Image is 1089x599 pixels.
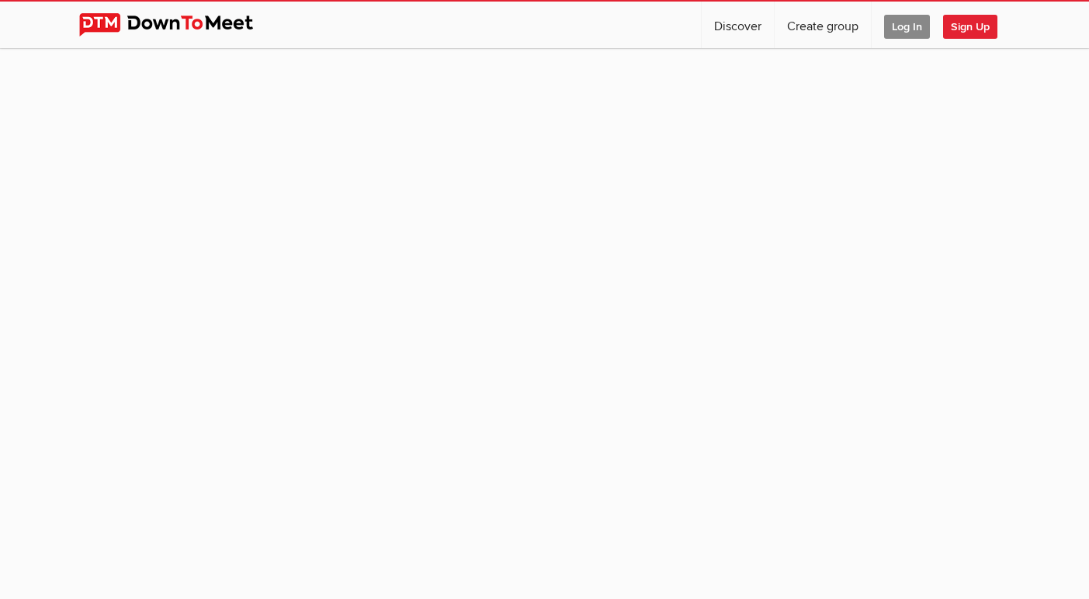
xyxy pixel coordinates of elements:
a: Create group [775,2,871,48]
span: Log In [884,15,930,39]
a: Discover [702,2,774,48]
img: DownToMeet [79,13,277,36]
a: Sign Up [943,2,1010,48]
span: Sign Up [943,15,997,39]
a: Log In [872,2,942,48]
